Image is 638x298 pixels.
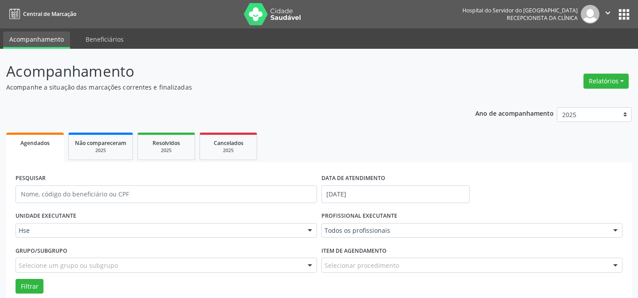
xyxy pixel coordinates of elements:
a: Central de Marcação [6,7,76,21]
p: Acompanhe a situação das marcações correntes e finalizadas [6,82,444,92]
span: Não compareceram [75,139,126,147]
span: Recepcionista da clínica [507,14,578,22]
label: PROFISSIONAL EXECUTANTE [321,209,397,223]
span: Central de Marcação [23,10,76,18]
div: Hospital do Servidor do [GEOGRAPHIC_DATA] [462,7,578,14]
span: Resolvidos [153,139,180,147]
span: Selecione um grupo ou subgrupo [19,261,118,270]
div: 2025 [206,147,251,154]
p: Acompanhamento [6,60,444,82]
label: UNIDADE EXECUTANTE [16,209,76,223]
a: Acompanhamento [3,31,70,49]
button: apps [616,7,632,22]
div: 2025 [75,147,126,154]
span: Cancelados [214,139,243,147]
span: Selecionar procedimento [325,261,399,270]
span: Agendados [20,139,50,147]
label: PESQUISAR [16,172,46,185]
a: Beneficiários [79,31,130,47]
button:  [599,5,616,24]
button: Relatórios [583,74,629,89]
button: Filtrar [16,279,43,294]
i:  [603,8,613,18]
input: Selecione um intervalo [321,185,470,203]
img: img [581,5,599,24]
label: Item de agendamento [321,244,387,258]
p: Ano de acompanhamento [475,107,554,118]
label: DATA DE ATENDIMENTO [321,172,385,185]
label: Grupo/Subgrupo [16,244,67,258]
span: Hse [19,226,299,235]
input: Nome, código do beneficiário ou CPF [16,185,317,203]
span: Todos os profissionais [325,226,605,235]
div: 2025 [144,147,188,154]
